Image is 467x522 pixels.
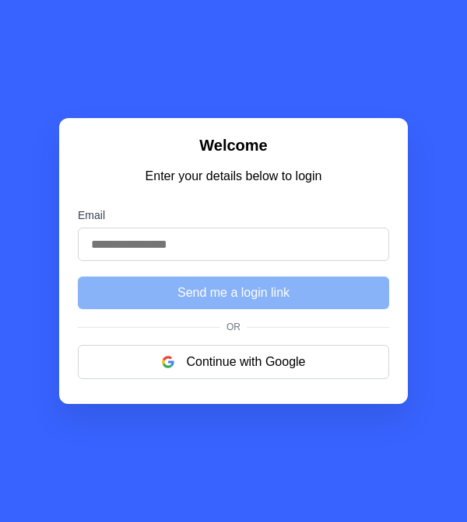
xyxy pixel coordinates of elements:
[78,167,389,186] p: Enter your details below to login
[220,322,247,332] span: Or
[78,345,389,379] button: Continue with Google
[162,356,174,368] img: google logo
[78,137,389,155] h1: Welcome
[78,209,389,221] label: Email
[78,277,389,309] button: Send me a login link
